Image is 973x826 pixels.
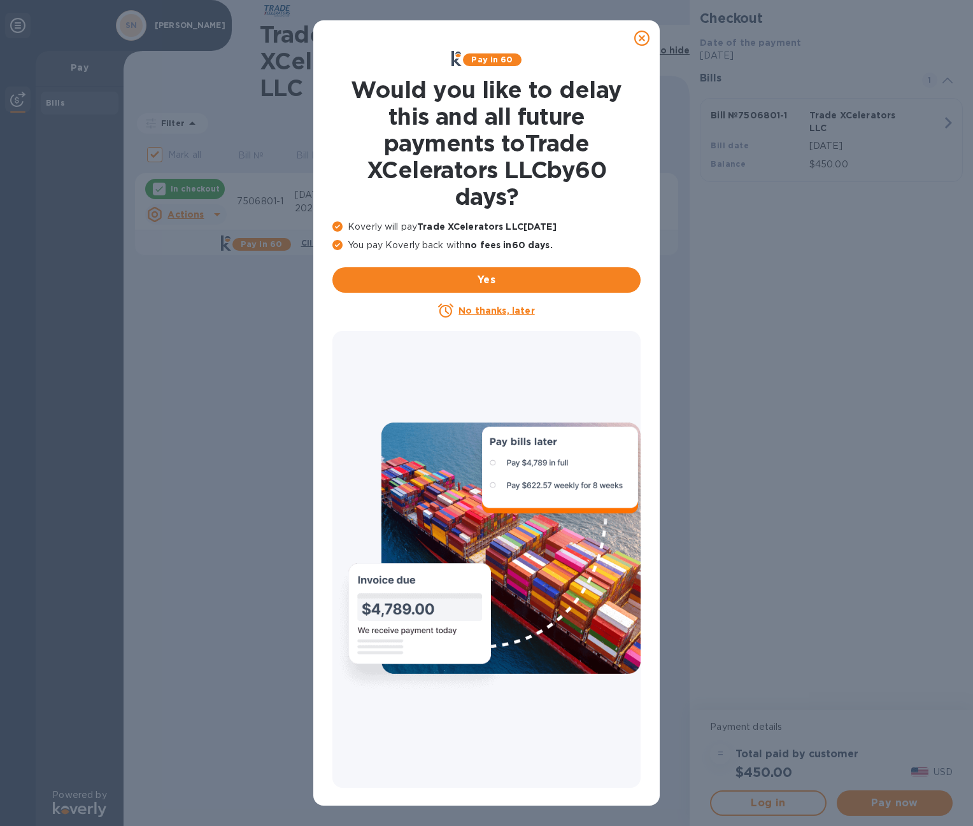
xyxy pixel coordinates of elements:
[343,272,630,288] span: Yes
[332,76,641,210] h1: Would you like to delay this and all future payments to Trade XCelerators LLC by 60 days ?
[332,239,641,252] p: You pay Koverly back with
[458,305,534,316] u: No thanks, later
[417,221,557,232] b: Trade XCelerators LLC [DATE]
[471,55,513,64] b: Pay in 60
[465,240,552,250] b: no fees in 60 days .
[332,267,641,293] button: Yes
[332,220,641,234] p: Koverly will pay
